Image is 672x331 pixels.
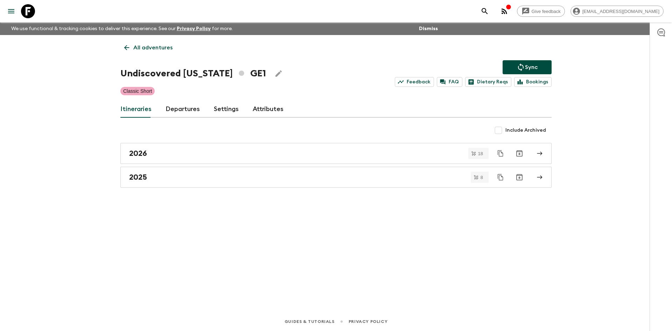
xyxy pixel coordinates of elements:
a: Attributes [253,101,283,118]
button: Archive [512,170,526,184]
a: All adventures [120,41,176,55]
span: 18 [474,151,487,156]
span: [EMAIL_ADDRESS][DOMAIN_NAME] [579,9,663,14]
a: Feedback [395,77,434,87]
button: Duplicate [494,171,507,184]
h1: Undiscovered [US_STATE] GE1 [120,67,266,81]
a: Bookings [514,77,552,87]
a: 2026 [120,143,552,164]
button: Dismiss [417,24,440,34]
span: 8 [476,175,487,180]
a: Settings [214,101,239,118]
button: Edit Adventure Title [272,67,286,81]
span: Include Archived [505,127,546,134]
p: We use functional & tracking cookies to deliver this experience. See our for more. [8,22,236,35]
button: menu [4,4,18,18]
h2: 2026 [129,149,147,158]
span: Give feedback [528,9,565,14]
div: [EMAIL_ADDRESS][DOMAIN_NAME] [570,6,664,17]
button: Duplicate [494,147,507,160]
p: Sync [525,63,538,71]
p: Classic Short [123,88,152,95]
button: Archive [512,146,526,160]
button: Sync adventure departures to the booking engine [503,60,552,74]
a: Privacy Policy [349,318,387,325]
a: Dietary Reqs [465,77,511,87]
button: search adventures [478,4,492,18]
a: 2025 [120,167,552,188]
a: Privacy Policy [177,26,211,31]
a: FAQ [437,77,462,87]
a: Guides & Tutorials [285,318,335,325]
a: Itineraries [120,101,152,118]
a: Departures [166,101,200,118]
h2: 2025 [129,173,147,182]
a: Give feedback [517,6,565,17]
p: All adventures [133,43,173,52]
